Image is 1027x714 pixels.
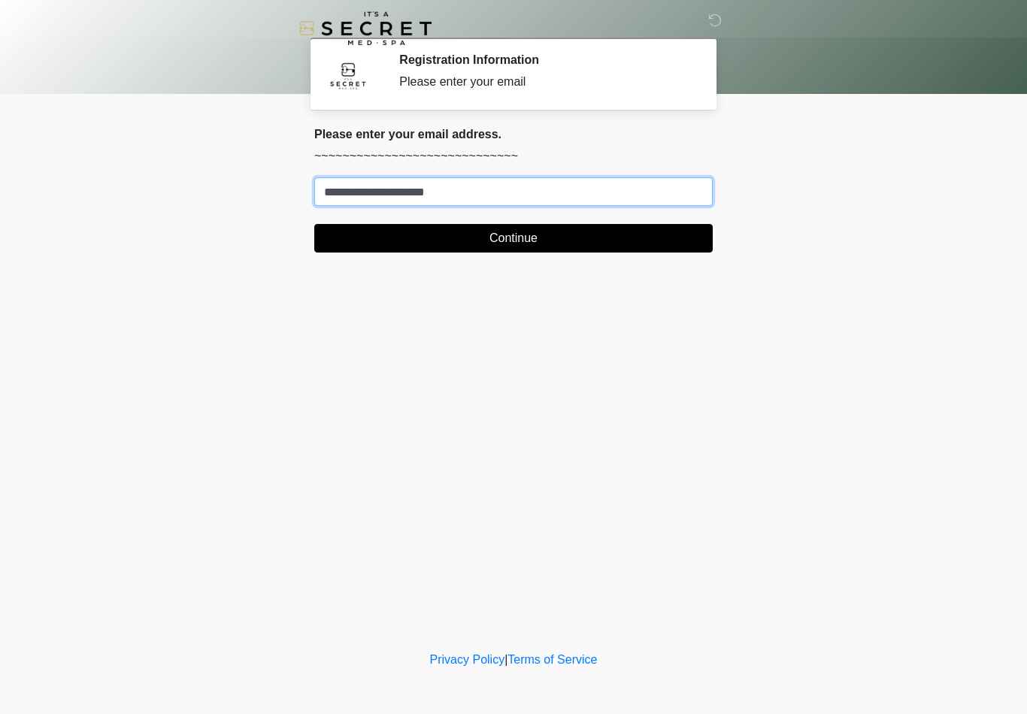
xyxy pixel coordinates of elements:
[299,11,432,45] img: It's A Secret Med Spa Logo
[399,73,690,91] div: Please enter your email
[507,653,597,666] a: Terms of Service
[326,53,371,98] img: Agent Avatar
[314,127,713,141] h2: Please enter your email address.
[314,224,713,253] button: Continue
[314,147,713,165] p: ~~~~~~~~~~~~~~~~~~~~~~~~~~~~~
[399,53,690,67] h2: Registration Information
[430,653,505,666] a: Privacy Policy
[504,653,507,666] a: |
